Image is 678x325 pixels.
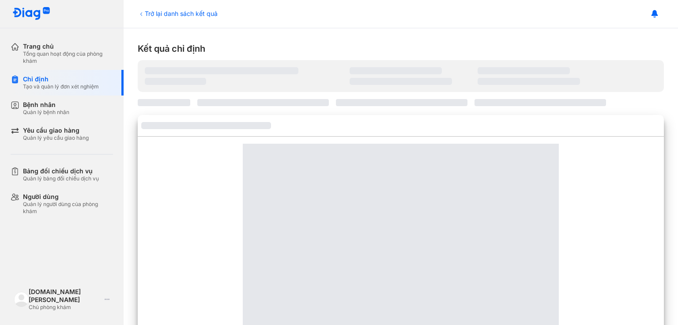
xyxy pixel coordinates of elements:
div: Quản lý người dùng của phòng khám [23,201,113,215]
div: Quản lý bảng đối chiếu dịch vụ [23,175,99,182]
img: logo [12,7,50,21]
div: Bệnh nhân [23,101,69,109]
img: logo [14,292,29,306]
div: Yêu cầu giao hàng [23,126,89,134]
div: Trở lại danh sách kết quả [138,9,218,18]
div: Tạo và quản lý đơn xét nghiệm [23,83,99,90]
div: Người dùng [23,193,113,201]
div: Chỉ định [23,75,99,83]
div: Quản lý yêu cầu giao hàng [23,134,89,141]
div: Quản lý bệnh nhân [23,109,69,116]
div: [DOMAIN_NAME] [PERSON_NAME] [29,288,101,304]
div: Trang chủ [23,42,113,50]
div: Chủ phòng khám [29,304,101,311]
div: Bảng đối chiếu dịch vụ [23,167,99,175]
div: Kết quả chỉ định [138,42,664,55]
div: Tổng quan hoạt động của phòng khám [23,50,113,65]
